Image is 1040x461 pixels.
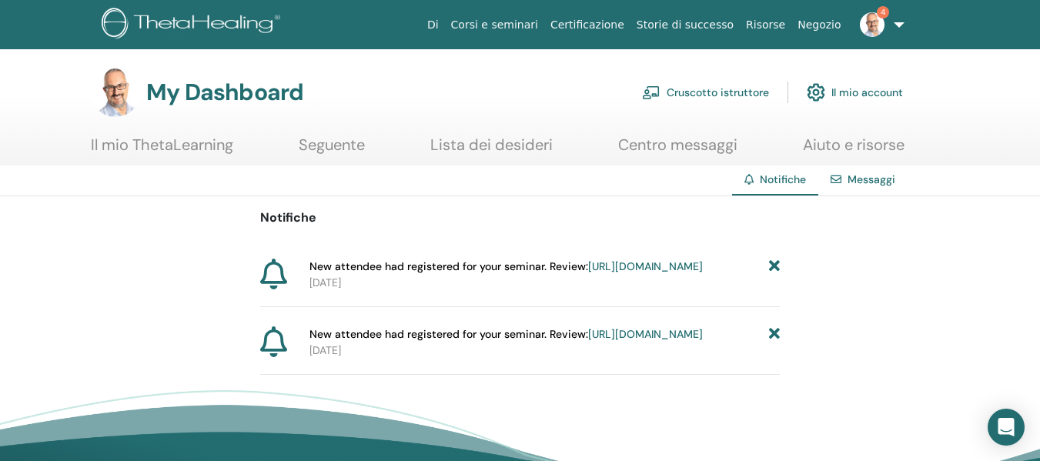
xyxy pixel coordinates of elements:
a: Di [421,11,445,39]
p: [DATE] [309,275,780,291]
div: Open Intercom Messenger [988,409,1025,446]
span: New attendee had registered for your seminar. Review: [309,326,703,342]
a: Messaggi [848,172,895,186]
a: Lista dei desideri [430,135,553,165]
span: 4 [877,6,889,18]
p: [DATE] [309,342,780,359]
a: Il mio ThetaLearning [91,135,233,165]
a: Centro messaggi [618,135,737,165]
a: [URL][DOMAIN_NAME] [588,327,703,341]
a: Certificazione [544,11,630,39]
img: chalkboard-teacher.svg [642,85,660,99]
a: [URL][DOMAIN_NAME] [588,259,703,273]
p: Notifiche [260,209,781,227]
a: Aiuto e risorse [803,135,905,165]
a: Corsi e seminari [445,11,544,39]
img: default.jpg [860,12,885,37]
a: Negozio [791,11,847,39]
img: logo.png [102,8,286,42]
h3: My Dashboard [146,79,303,106]
a: Risorse [740,11,791,39]
a: Cruscotto istruttore [642,75,769,109]
a: Il mio account [807,75,903,109]
span: Notifiche [760,172,806,186]
a: Seguente [299,135,365,165]
img: default.jpg [91,68,140,117]
a: Storie di successo [630,11,740,39]
img: cog.svg [807,79,825,105]
span: New attendee had registered for your seminar. Review: [309,259,703,275]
